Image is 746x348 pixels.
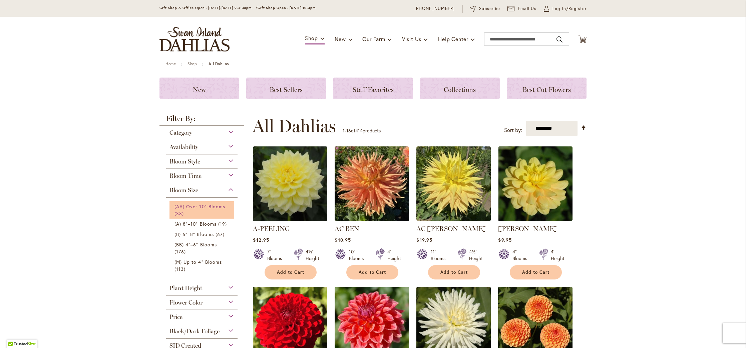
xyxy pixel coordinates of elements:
span: New [335,35,346,42]
span: $10.95 [335,237,351,243]
span: Bloom Style [169,158,200,165]
p: - of products [343,125,381,136]
span: 67 [216,231,226,238]
a: Log In/Register [544,5,587,12]
div: 4½' Height [306,248,319,262]
span: New [193,86,206,94]
span: Best Cut Flowers [522,86,571,94]
span: Our Farm [362,35,385,42]
span: (B) 6"–8" Blooms [174,231,214,237]
span: Gift Shop & Office Open - [DATE]-[DATE] 9-4:30pm / [159,6,258,10]
span: (A) 8"–10" Blooms [174,221,217,227]
div: 7" Blooms [267,248,286,262]
div: 4" Blooms [512,248,531,262]
div: 11" Blooms [431,248,449,262]
button: Add to Cart [346,265,398,279]
a: Best Sellers [246,78,326,99]
a: (AA) Over 10" Blooms 38 [174,203,231,217]
span: 38 [174,210,185,217]
a: A-Peeling [253,216,327,222]
a: (BB) 4"–6" Blooms 176 [174,241,231,255]
iframe: Launch Accessibility Center [5,324,24,343]
a: A-PEELING [253,225,290,233]
a: AC BEN [335,216,409,222]
span: 176 [174,248,188,255]
span: Price [169,313,182,321]
span: $12.95 [253,237,269,243]
a: New [159,78,239,99]
div: 4½' Height [469,248,483,262]
a: [PERSON_NAME] [498,225,557,233]
span: All Dahlias [253,116,336,136]
button: Add to Cart [510,265,562,279]
div: 10" Blooms [349,248,368,262]
span: Add to Cart [522,269,549,275]
a: store logo [159,27,230,51]
div: 4' Height [551,248,565,262]
a: Collections [420,78,500,99]
a: [PHONE_NUMBER] [414,5,455,12]
span: Email Us [518,5,537,12]
span: Best Sellers [270,86,303,94]
a: Subscribe [470,5,500,12]
strong: All Dahlias [209,61,229,66]
span: Category [169,129,192,136]
span: Staff Favorites [353,86,394,94]
span: Flower Color [169,299,203,306]
span: (BB) 4"–6" Blooms [174,241,217,248]
span: Black/Dark Foliage [169,328,220,335]
a: AC [PERSON_NAME] [416,225,486,233]
a: (A) 8"–10" Blooms 19 [174,220,231,227]
img: AC Jeri [416,146,491,221]
img: A-Peeling [253,146,327,221]
button: Add to Cart [428,265,480,279]
span: Add to Cart [277,269,304,275]
span: Log In/Register [552,5,587,12]
span: 19 [218,220,229,227]
span: Collections [444,86,476,94]
span: Gift Shop Open - [DATE] 10-3pm [258,6,316,10]
a: Best Cut Flowers [507,78,587,99]
a: Home [165,61,176,66]
a: Email Us [507,5,537,12]
span: $19.95 [416,237,432,243]
div: 4' Height [387,248,401,262]
a: AHOY MATEY [498,216,573,222]
span: (M) Up to 4" Blooms [174,259,222,265]
span: 414 [355,127,363,134]
span: Visit Us [402,35,421,42]
span: Subscribe [479,5,500,12]
a: (M) Up to 4" Blooms 113 [174,258,231,272]
span: Bloom Size [169,187,198,194]
a: Shop [188,61,197,66]
span: Shop [305,34,318,41]
img: AC BEN [335,146,409,221]
span: Plant Height [169,284,202,292]
a: AC BEN [335,225,359,233]
span: Bloom Time [169,172,202,180]
span: Help Center [438,35,468,42]
span: 16 [346,127,351,134]
label: Sort by: [504,124,522,136]
span: 113 [174,265,187,272]
button: Add to Cart [265,265,317,279]
span: (AA) Over 10" Blooms [174,203,225,210]
a: AC Jeri [416,216,491,222]
span: Add to Cart [359,269,386,275]
a: (B) 6"–8" Blooms 67 [174,231,231,238]
strong: Filter By: [159,115,244,126]
span: Add to Cart [440,269,468,275]
span: $9.95 [498,237,511,243]
img: AHOY MATEY [498,146,573,221]
span: Availability [169,143,198,151]
a: Staff Favorites [333,78,413,99]
span: 1 [343,127,345,134]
